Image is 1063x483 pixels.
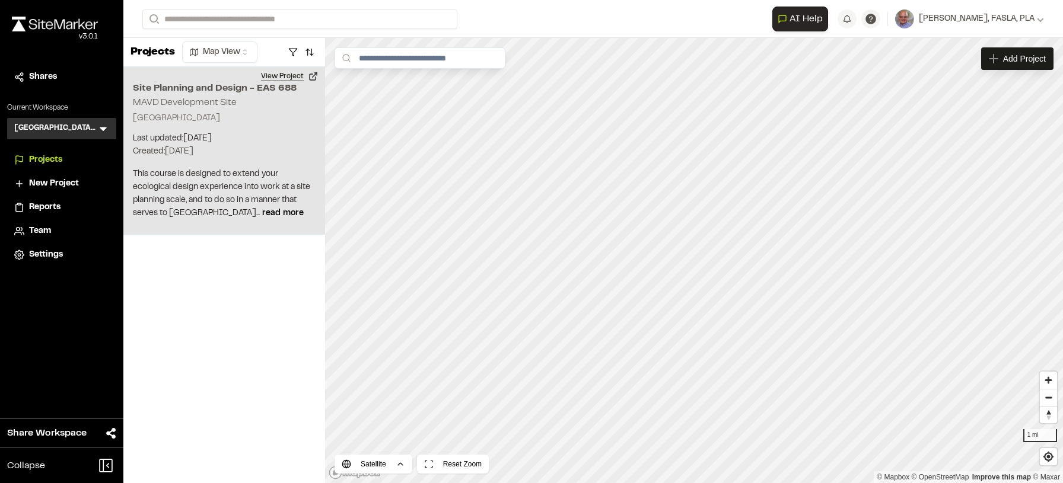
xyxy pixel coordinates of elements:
[7,103,116,113] p: Current Workspace
[29,177,79,190] span: New Project
[1040,372,1057,389] button: Zoom in
[14,153,109,167] a: Projects
[1040,448,1057,465] button: Find my location
[14,71,109,84] a: Shares
[133,81,316,95] h2: Site Planning and Design - EAS 688
[417,455,489,474] button: Reset Zoom
[772,7,828,31] button: Open AI Assistant
[895,9,914,28] img: User
[133,112,316,125] p: [GEOGRAPHIC_DATA]
[29,201,61,214] span: Reports
[7,459,45,473] span: Collapse
[262,210,304,217] span: read more
[772,7,833,31] div: Open AI Assistant
[1040,407,1057,423] span: Reset bearing to north
[14,123,97,135] h3: [GEOGRAPHIC_DATA][US_STATE] SEAS-EAS 688 Site Planning and Design
[254,67,325,86] button: View Project
[1023,429,1057,442] div: 1 mi
[790,12,823,26] span: AI Help
[895,9,1044,28] button: [PERSON_NAME], FASLA, PLA
[133,132,316,145] p: Last updated: [DATE]
[14,177,109,190] a: New Project
[1040,389,1057,406] button: Zoom out
[133,98,237,107] h2: MAVD Development Site
[14,248,109,261] a: Settings
[12,31,98,42] div: Oh geez...please don't...
[12,17,98,31] img: rebrand.png
[912,473,969,481] a: OpenStreetMap
[1040,406,1057,423] button: Reset bearing to north
[1003,53,1046,65] span: Add Project
[919,12,1035,25] span: [PERSON_NAME], FASLA, PLA
[29,153,62,167] span: Projects
[131,44,175,60] p: Projects
[877,473,909,481] a: Mapbox
[325,38,1063,483] canvas: Map
[29,71,57,84] span: Shares
[14,201,109,214] a: Reports
[329,466,381,479] a: Mapbox logo
[29,225,51,238] span: Team
[133,168,316,220] p: This course is designed to extend your ecological design experience into work at a site planning ...
[142,9,164,29] button: Search
[7,426,87,440] span: Share Workspace
[1040,389,1057,406] span: Zoom out
[29,248,63,261] span: Settings
[335,455,412,474] button: Satellite
[133,145,316,158] p: Created: [DATE]
[1033,473,1060,481] a: Maxar
[14,225,109,238] a: Team
[972,473,1031,481] a: Map feedback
